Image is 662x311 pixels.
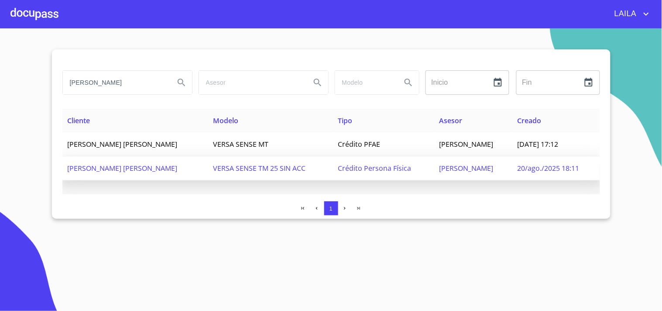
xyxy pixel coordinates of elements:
[68,116,90,125] span: Cliente
[68,163,178,173] span: [PERSON_NAME] [PERSON_NAME]
[68,139,178,149] span: [PERSON_NAME] [PERSON_NAME]
[338,116,352,125] span: Tipo
[338,163,411,173] span: Crédito Persona Física
[439,163,493,173] span: [PERSON_NAME]
[518,116,542,125] span: Creado
[439,139,493,149] span: [PERSON_NAME]
[171,72,192,93] button: Search
[338,139,380,149] span: Crédito PFAE
[329,205,333,212] span: 1
[518,139,559,149] span: [DATE] 17:12
[518,163,580,173] span: 20/ago./2025 18:11
[213,139,269,149] span: VERSA SENSE MT
[608,7,652,21] button: account of current user
[324,201,338,215] button: 1
[307,72,328,93] button: Search
[213,116,239,125] span: Modelo
[213,163,306,173] span: VERSA SENSE TM 25 SIN ACC
[439,116,462,125] span: Asesor
[398,72,419,93] button: Search
[335,71,394,94] input: search
[608,7,641,21] span: LAILA
[199,71,304,94] input: search
[63,71,168,94] input: search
